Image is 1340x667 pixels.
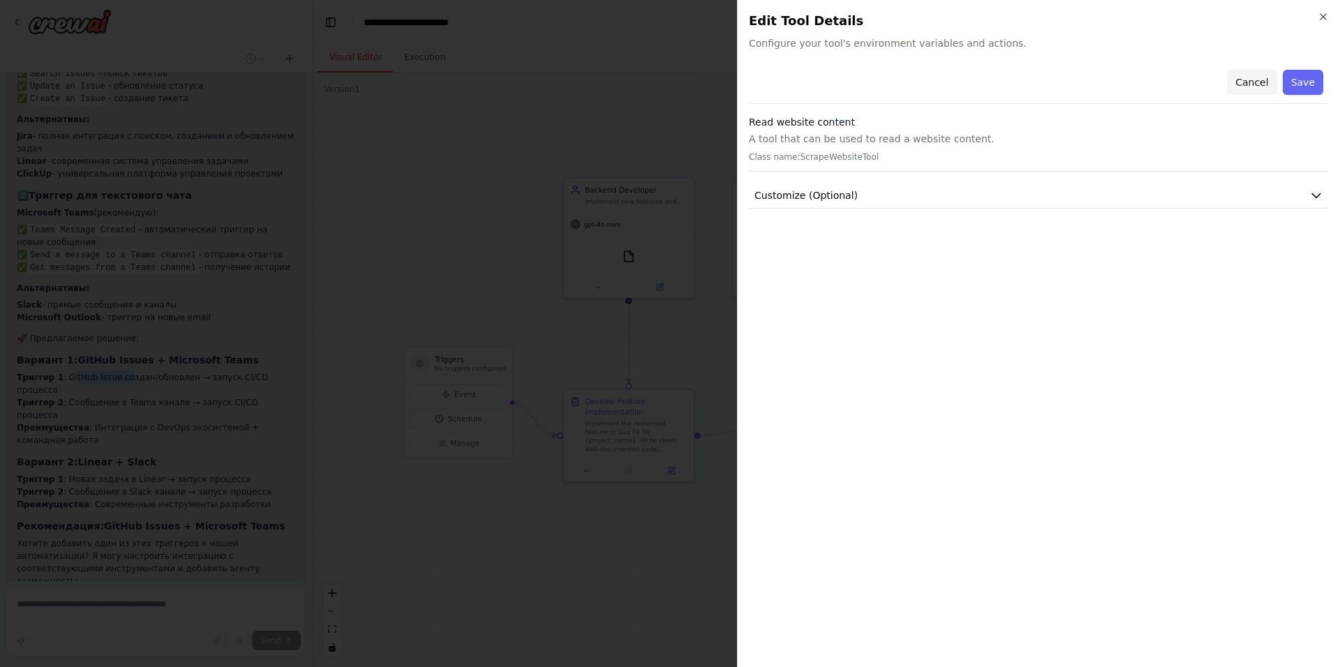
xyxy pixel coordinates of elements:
[749,11,1329,31] h2: Edit Tool Details
[749,183,1329,209] button: Customize (Optional)
[1283,70,1323,95] button: Save
[749,151,1329,163] p: Class name: ScrapeWebsiteTool
[1227,70,1276,95] button: Cancel
[754,188,858,202] span: Customize (Optional)
[749,115,1329,129] h3: Read website content
[749,132,1329,146] p: A tool that can be used to read a website content.
[749,36,1329,50] span: Configure your tool's environment variables and actions.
